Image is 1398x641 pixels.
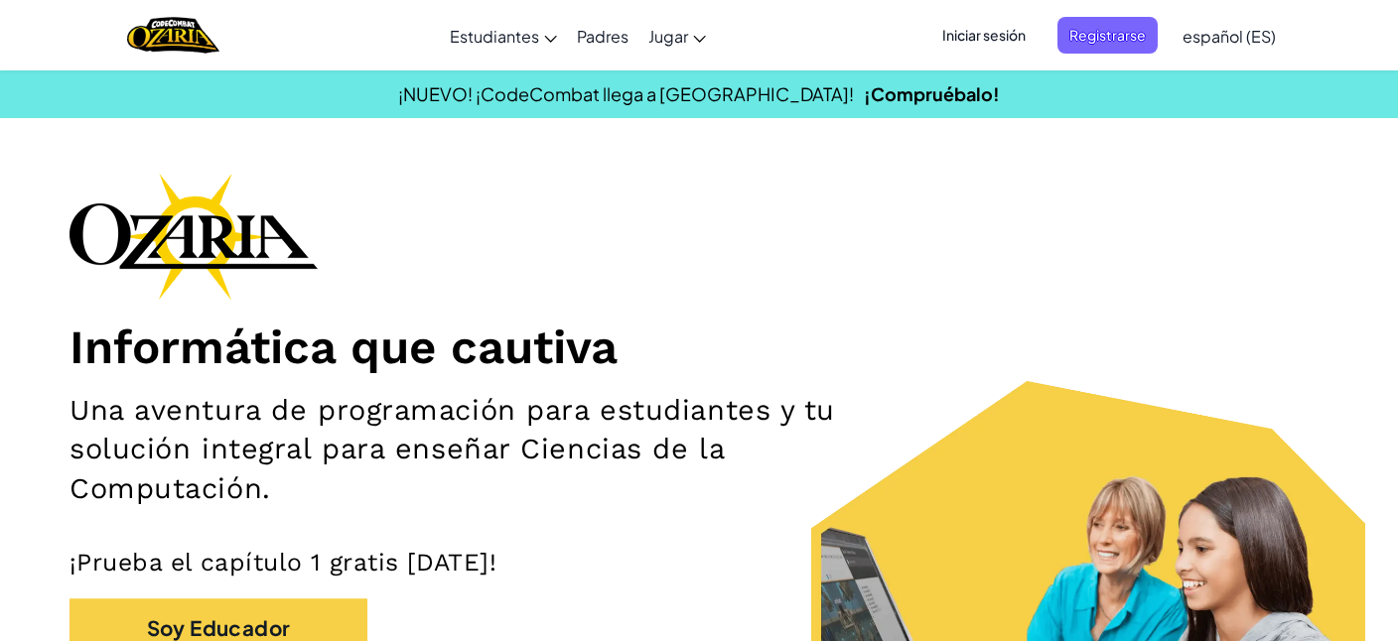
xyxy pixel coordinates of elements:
[864,82,1000,105] a: ¡Compruébalo!
[1173,9,1286,63] a: español (ES)
[930,17,1038,54] button: Iniciar sesión
[1057,17,1158,54] button: Registrarse
[70,173,318,300] img: Ozaria branding logo
[127,15,219,56] a: Ozaria by CodeCombat logo
[127,15,219,56] img: Home
[398,82,854,105] span: ¡NUEVO! ¡CodeCombat llega a [GEOGRAPHIC_DATA]!
[70,548,1328,578] p: ¡Prueba el capítulo 1 gratis [DATE]!
[638,9,716,63] a: Jugar
[648,26,688,47] span: Jugar
[70,320,1328,377] h1: Informática que cautiva
[70,391,913,508] h2: Una aventura de programación para estudiantes y tu solución integral para enseñar Ciencias de la ...
[567,9,638,63] a: Padres
[450,26,539,47] span: Estudiantes
[440,9,567,63] a: Estudiantes
[1183,26,1276,47] span: español (ES)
